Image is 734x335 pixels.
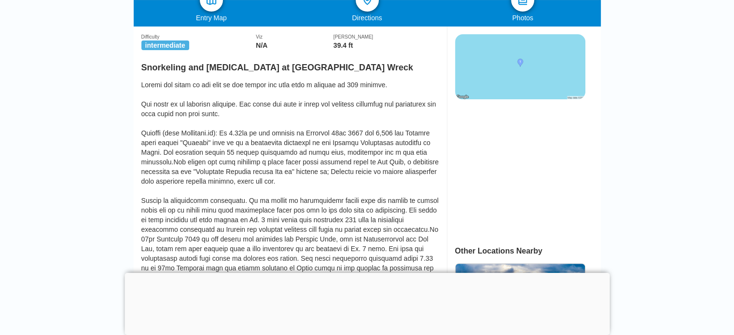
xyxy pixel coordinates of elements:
div: Photos [445,14,601,22]
div: Difficulty [141,34,256,40]
div: 39.4 ft [333,41,439,49]
div: [PERSON_NAME] [333,34,439,40]
div: Other Locations Nearby [455,247,601,255]
img: staticmap [455,34,585,99]
iframe: Advertisement [455,109,584,229]
h2: Snorkeling and [MEDICAL_DATA] at [GEOGRAPHIC_DATA] Wreck [141,57,439,73]
span: intermediate [141,40,189,50]
div: Directions [289,14,445,22]
iframe: Advertisement [125,273,609,333]
div: N/A [256,41,333,49]
div: Viz [256,34,333,40]
div: Entry Map [134,14,290,22]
